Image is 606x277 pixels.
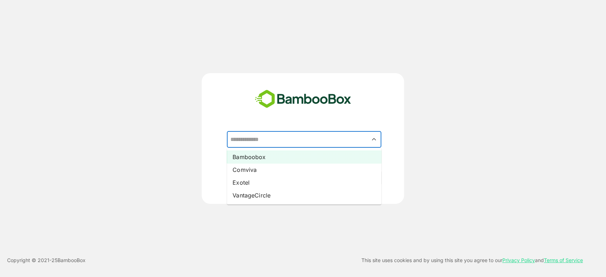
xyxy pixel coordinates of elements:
[361,256,583,265] p: This site uses cookies and by using this site you agree to our and
[227,151,381,163] li: Bamboobox
[227,176,381,189] li: Exotel
[369,135,379,144] button: Close
[502,257,535,263] a: Privacy Policy
[7,256,86,265] p: Copyright © 2021- 25 BambooBox
[251,87,355,111] img: bamboobox
[227,189,381,202] li: VantageCircle
[544,257,583,263] a: Terms of Service
[227,163,381,176] li: Comviva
